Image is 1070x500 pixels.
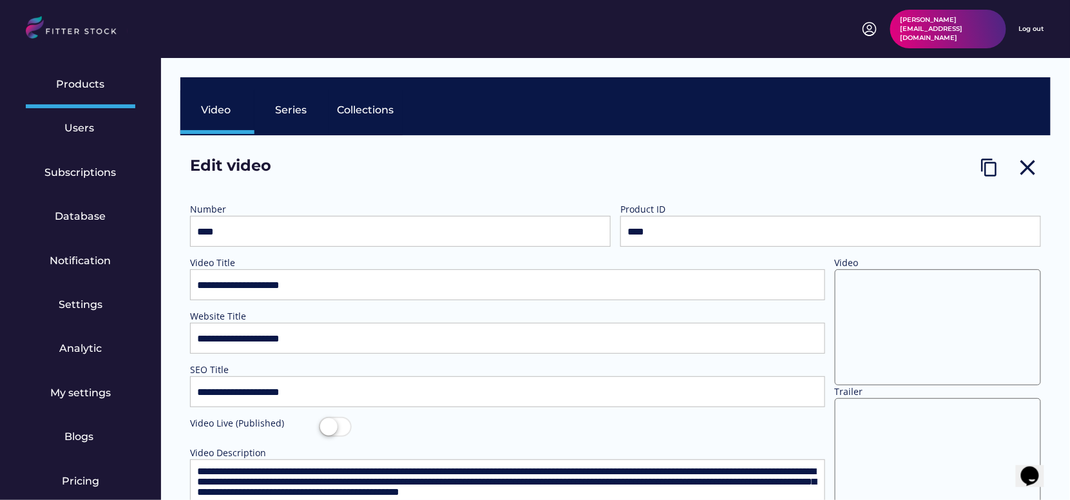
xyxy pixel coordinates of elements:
[620,203,749,216] div: Product ID
[64,121,97,135] div: Users
[59,298,102,312] div: Settings
[190,310,319,323] div: Website Title
[62,474,99,488] div: Pricing
[190,256,319,269] div: Video Title
[1016,448,1057,487] iframe: chat widget
[50,386,111,400] div: My settings
[862,21,877,37] img: profile-circle.svg
[64,430,97,444] div: Blogs
[1019,24,1044,34] div: Log out
[190,203,319,216] div: Number
[901,15,996,43] div: [PERSON_NAME][EMAIL_ADDRESS][DOMAIN_NAME]
[59,341,102,356] div: Analytic
[835,385,964,398] div: Trailer
[190,417,319,430] div: Video Live (Published)
[190,447,319,459] div: Video Description
[338,103,394,117] div: Collections
[45,166,117,180] div: Subscriptions
[190,363,319,376] div: SEO Title
[26,16,128,43] img: LOGO.svg
[190,155,319,184] div: Edit video
[57,77,105,91] div: Products
[1015,155,1041,180] button: close
[202,103,234,117] div: Video
[55,209,106,224] div: Database
[835,256,964,269] div: Video
[50,254,111,268] div: Notification
[276,103,308,117] div: Series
